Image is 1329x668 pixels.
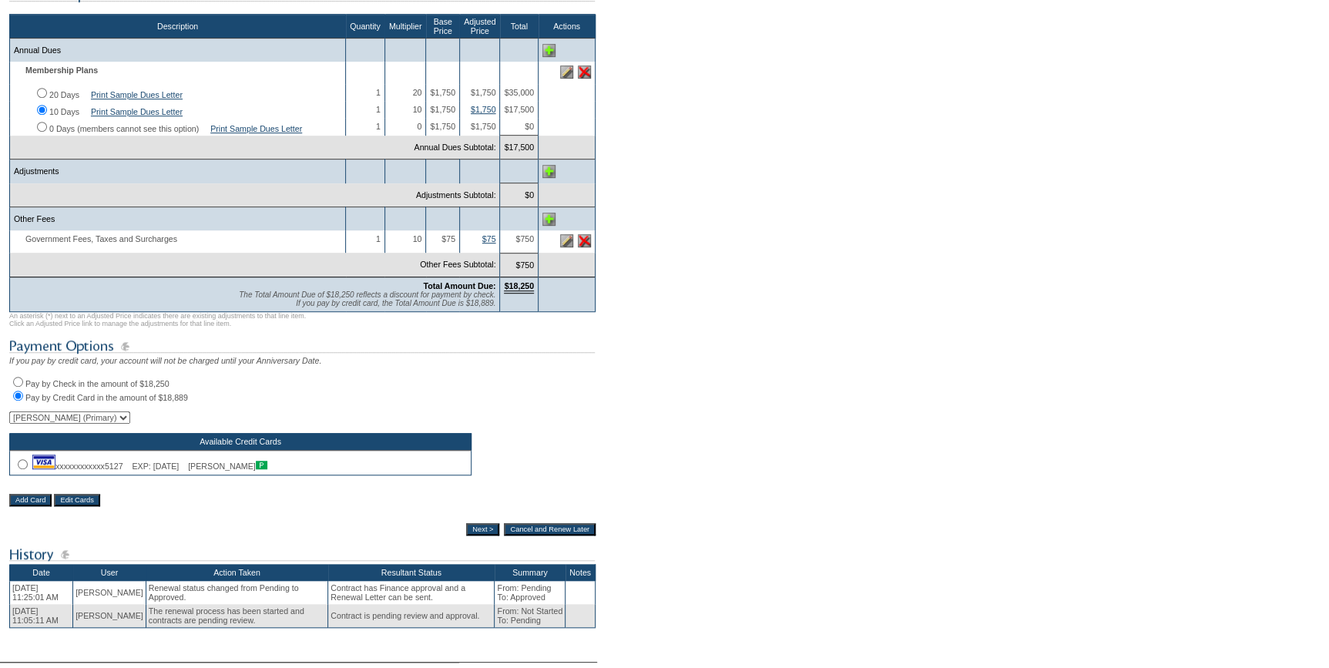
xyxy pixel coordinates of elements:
[495,564,565,581] th: Summary
[146,604,327,628] td: The renewal process has been started and contracts are pending review.
[73,564,146,581] th: User
[430,88,455,97] span: $1,750
[578,65,591,79] img: Delete this line item
[328,564,495,581] th: Resultant Status
[54,494,100,506] input: Edit Cards
[459,15,499,39] th: Adjusted Price
[413,88,422,97] span: 20
[49,124,199,133] label: 0 Days (members cannot see this option)
[542,165,555,178] img: Add Adjustments line item
[495,604,565,628] td: From: Not Started To: Pending
[500,183,539,207] td: $0
[25,65,98,75] b: Membership Plans
[10,564,73,581] th: Date
[10,159,346,183] td: Adjustments
[539,15,596,39] th: Actions
[49,90,79,99] label: 20 Days
[32,462,267,471] span: xxxxxxxxxxxx5127 EXP: [DATE] [PERSON_NAME]
[578,234,591,247] img: Delete this line item
[9,545,595,564] img: subTtlHistory.gif
[10,39,346,62] td: Annual Dues
[376,88,381,97] span: 1
[542,213,555,226] img: Add Other Fees line item
[10,15,346,39] th: Description
[91,90,183,99] a: Print Sample Dues Letter
[525,122,534,131] span: $0
[10,277,500,311] td: Total Amount Due:
[430,122,455,131] span: $1,750
[346,15,385,39] th: Quantity
[413,105,422,114] span: 10
[14,234,185,243] span: Government Fees, Taxes and Surcharges
[9,356,321,365] span: If you pay by credit card, your account will not be charged until your Anniversary Date.
[10,581,73,604] td: [DATE] 11:25:01 AM
[9,337,595,356] img: subTtlPaymentOptions.gif
[376,122,381,131] span: 1
[426,15,460,39] th: Base Price
[471,105,496,114] a: $1,750
[482,234,496,243] a: $75
[9,494,52,506] input: Add Card
[376,105,381,114] span: 1
[239,290,495,307] span: The Total Amount Due of $18,250 reflects a discount for payment by check. If you pay by credit ca...
[9,312,306,327] span: An asterisk (*) next to an Adjusted Price indicates there are existing adjustments to that line i...
[384,15,426,39] th: Multiplier
[328,581,495,604] td: Contract has Finance approval and a Renewal Letter can be sent.
[25,379,169,388] label: Pay by Check in the amount of $18,250
[565,564,596,581] th: Notes
[515,234,534,243] span: $750
[560,65,573,79] img: Edit this line item
[504,105,534,114] span: $17,500
[73,604,146,628] td: [PERSON_NAME]
[256,461,267,469] img: icon_primary.gif
[49,107,79,116] label: 10 Days
[430,105,455,114] span: $1,750
[500,253,539,277] td: $750
[10,183,500,207] td: Adjustments Subtotal:
[441,234,455,243] span: $75
[25,393,188,402] label: Pay by Credit Card in the amount of $18,889
[471,88,496,97] span: $1,750
[504,88,534,97] span: $35,000
[73,581,146,604] td: [PERSON_NAME]
[417,122,421,131] span: 0
[32,455,55,469] img: icon_cc_visa.gif
[500,15,539,39] th: Total
[10,253,500,277] td: Other Fees Subtotal:
[91,107,183,116] a: Print Sample Dues Letter
[504,281,534,294] span: $18,250
[146,564,327,581] th: Action Taken
[10,136,500,159] td: Annual Dues Subtotal:
[146,581,327,604] td: Renewal status changed from Pending to Approved.
[542,44,555,57] img: Add Annual Dues line item
[210,124,302,133] a: Print Sample Dues Letter
[413,234,422,243] span: 10
[10,207,346,231] td: Other Fees
[500,136,539,159] td: $17,500
[10,604,73,628] td: [DATE] 11:05:11 AM
[328,604,495,628] td: Contract is pending review and approval.
[504,523,596,535] input: Cancel and Renew Later
[495,581,565,604] td: From: Pending To: Approved
[376,234,381,243] span: 1
[10,433,472,450] th: Available Credit Cards
[471,122,496,131] span: $1,750
[466,523,499,535] input: Next >
[560,234,573,247] img: Edit this line item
